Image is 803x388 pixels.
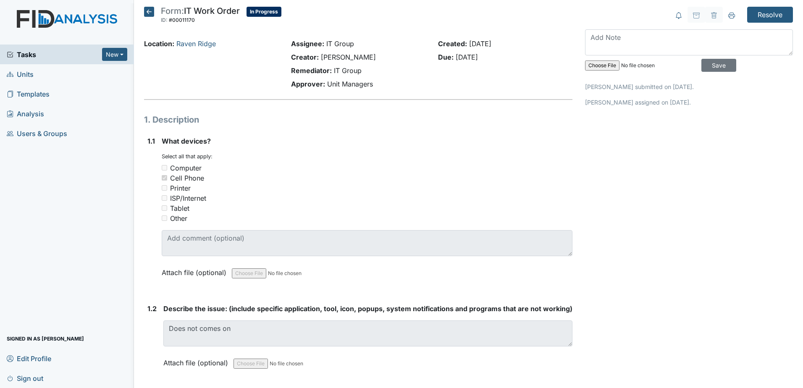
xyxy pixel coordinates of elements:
span: Unit Managers [327,80,373,88]
span: Edit Profile [7,352,51,365]
small: Select all that apply: [162,153,213,160]
label: 1.2 [147,304,157,314]
span: ID: [161,17,168,23]
input: Printer [162,185,167,191]
strong: Creator: [291,53,319,61]
div: Other [170,213,187,223]
label: Attach file (optional) [162,263,230,278]
label: 1.1 [147,136,155,146]
span: Sign out [7,372,43,385]
span: In Progress [247,7,281,17]
strong: Assignee: [291,39,324,48]
div: Printer [170,183,191,193]
strong: Created: [438,39,467,48]
input: Save [701,59,736,72]
span: What devices? [162,137,211,145]
div: IT Work Order [161,7,240,25]
span: Templates [7,87,50,100]
p: [PERSON_NAME] assigned on [DATE]. [585,98,793,107]
strong: Remediator: [291,66,332,75]
span: Form: [161,6,184,16]
div: ISP/Internet [170,193,206,203]
button: New [102,48,127,61]
label: Attach file (optional) [163,353,231,368]
input: ISP/Internet [162,195,167,201]
strong: Location: [144,39,174,48]
div: Computer [170,163,202,173]
input: Tablet [162,205,167,211]
span: IT Group [326,39,354,48]
input: Resolve [747,7,793,23]
span: Units [7,68,34,81]
span: Describe the issue: (include specific application, tool, icon, popups, system notifications and p... [163,304,572,313]
span: [DATE] [456,53,478,61]
input: Cell Phone [162,175,167,181]
a: Raven Ridge [176,39,216,48]
div: Cell Phone [170,173,204,183]
input: Other [162,215,167,221]
span: Signed in as [PERSON_NAME] [7,332,84,345]
strong: Due: [438,53,454,61]
a: Tasks [7,50,102,60]
span: IT Group [334,66,362,75]
strong: Approver: [291,80,325,88]
h1: 1. Description [144,113,572,126]
span: #00011170 [169,17,195,23]
input: Computer [162,165,167,170]
p: [PERSON_NAME] submitted on [DATE]. [585,82,793,91]
div: Tablet [170,203,189,213]
span: [PERSON_NAME] [321,53,376,61]
span: Analysis [7,107,44,120]
span: [DATE] [469,39,491,48]
textarea: Does not comes on [163,320,572,346]
span: Users & Groups [7,127,67,140]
